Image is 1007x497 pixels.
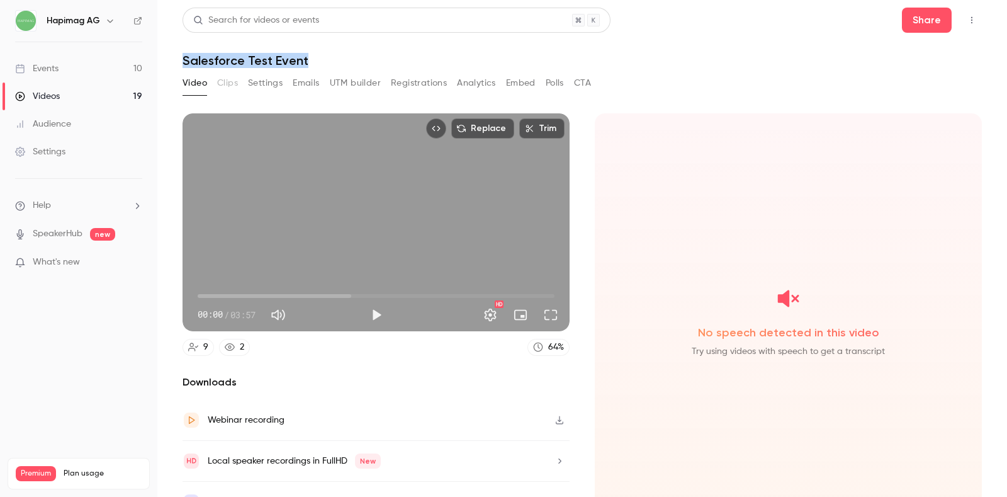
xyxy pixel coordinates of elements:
[478,302,503,328] button: Settings
[15,118,71,130] div: Audience
[33,256,80,269] span: What's new
[248,73,283,93] button: Settings
[451,118,514,139] button: Replace
[15,62,59,75] div: Events
[605,325,972,340] span: No speech detected in this video
[33,199,51,212] span: Help
[224,308,229,321] span: /
[16,11,36,31] img: Hapimag AG
[546,73,564,93] button: Polls
[217,77,238,90] span: Clips
[240,341,244,354] div: 2
[15,90,60,103] div: Videos
[193,14,319,27] div: Search for videos or events
[527,339,570,356] a: 64%
[127,257,142,268] iframe: Noticeable Trigger
[219,339,250,356] a: 2
[457,73,496,93] button: Analytics
[230,308,256,321] span: 03:57
[203,341,208,354] div: 9
[90,228,115,241] span: new
[208,454,381,469] div: Local speaker recordings in FullHD
[364,302,389,328] button: Play
[574,73,591,93] button: CTA
[183,53,982,68] h1: Salesforce Test Event
[208,413,284,428] div: Webinar recording
[548,341,564,354] div: 64 %
[266,302,291,328] button: Mute
[605,345,972,358] span: Try using videos with speech to get a transcript
[902,8,952,33] button: Share
[426,118,446,139] button: Embed video
[355,454,381,469] span: New
[183,375,570,390] h2: Downloads
[495,300,503,308] div: HD
[47,14,100,27] h6: Hapimag AG
[16,466,56,481] span: Premium
[293,73,319,93] button: Emails
[198,308,223,321] span: 00:00
[15,146,65,158] div: Settings
[15,199,142,212] li: help-dropdown-opener
[64,469,142,479] span: Plan usage
[33,227,82,241] a: SpeakerHub
[183,73,207,93] button: Video
[198,308,256,321] div: 00:00
[391,73,447,93] button: Registrations
[183,339,214,356] a: 9
[330,73,381,93] button: UTM builder
[962,10,982,30] button: Top Bar Actions
[538,302,563,328] button: Full screen
[506,73,536,93] button: Embed
[519,118,565,139] button: Trim
[508,302,533,328] button: Turn on miniplayer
